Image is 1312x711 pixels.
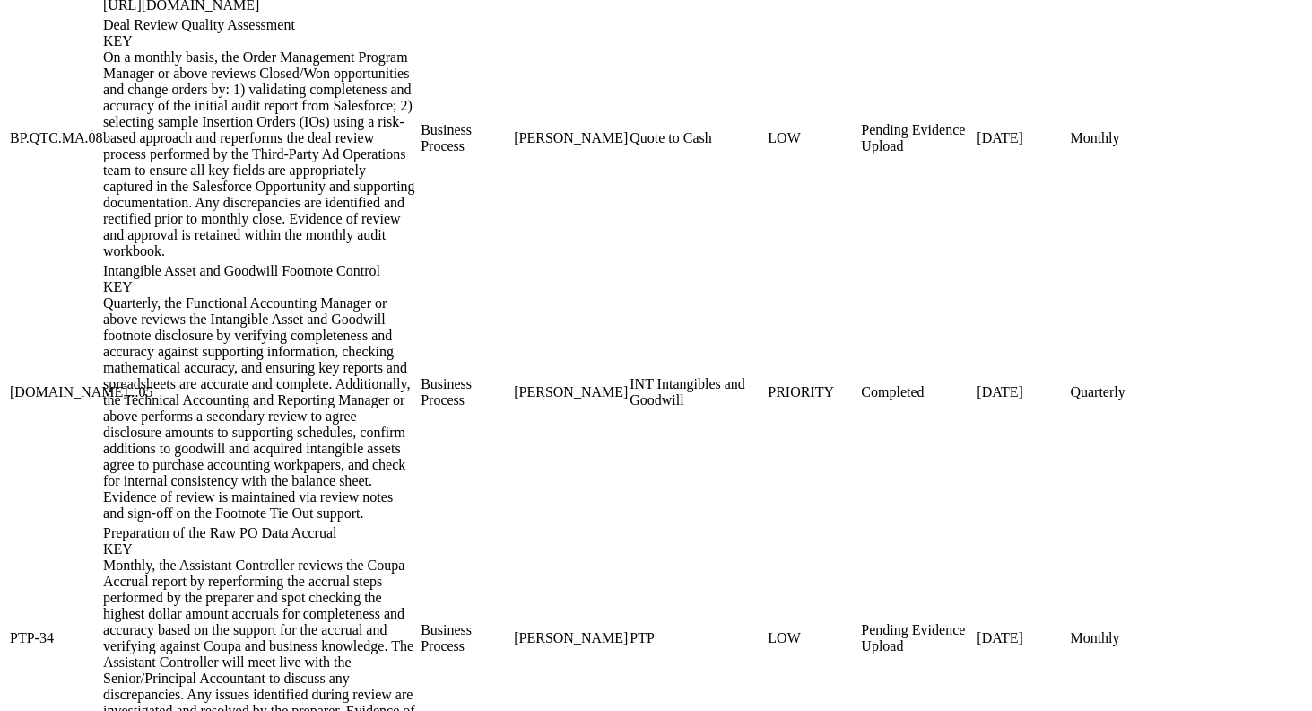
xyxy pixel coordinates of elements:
[103,263,417,295] div: Intangible Asset and Goodwill Footnote Control
[768,630,857,646] div: LOW
[103,295,417,522] div: Quarterly, the Functional Accounting Manager or above reviews the Intangible Asset and Goodwill f...
[861,122,973,154] div: Pending Evidence Upload
[514,130,626,146] div: [PERSON_NAME]
[768,130,857,146] div: LOW
[514,384,626,400] div: [PERSON_NAME]
[103,279,417,295] div: KEY
[977,130,1066,146] div: [DATE]
[861,384,973,400] div: Completed
[977,384,1066,400] div: [DATE]
[420,16,511,260] td: Business Process
[103,541,417,557] div: KEY
[103,49,417,259] div: On a monthly basis, the Order Management Program Manager or above reviews Closed/Won opportunitie...
[1069,16,1183,260] td: Monthly
[103,525,417,557] div: Preparation of the Raw PO Data Accrual
[10,384,100,400] div: [DOMAIN_NAME]...05
[10,130,100,146] div: BP.QTC.MA.08
[630,376,764,408] div: INT Intangibles and Goodwill
[630,630,764,646] div: PTP
[1069,262,1183,522] td: Quarterly
[103,17,417,49] div: Deal Review Quality Assessment
[768,384,857,400] div: PRIORITY
[630,130,764,146] div: Quote to Cash
[103,33,417,49] div: KEY
[977,630,1066,646] div: [DATE]
[514,630,626,646] div: [PERSON_NAME]
[420,262,511,522] td: Business Process
[861,622,973,654] div: Pending Evidence Upload
[10,630,100,646] div: PTP-34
